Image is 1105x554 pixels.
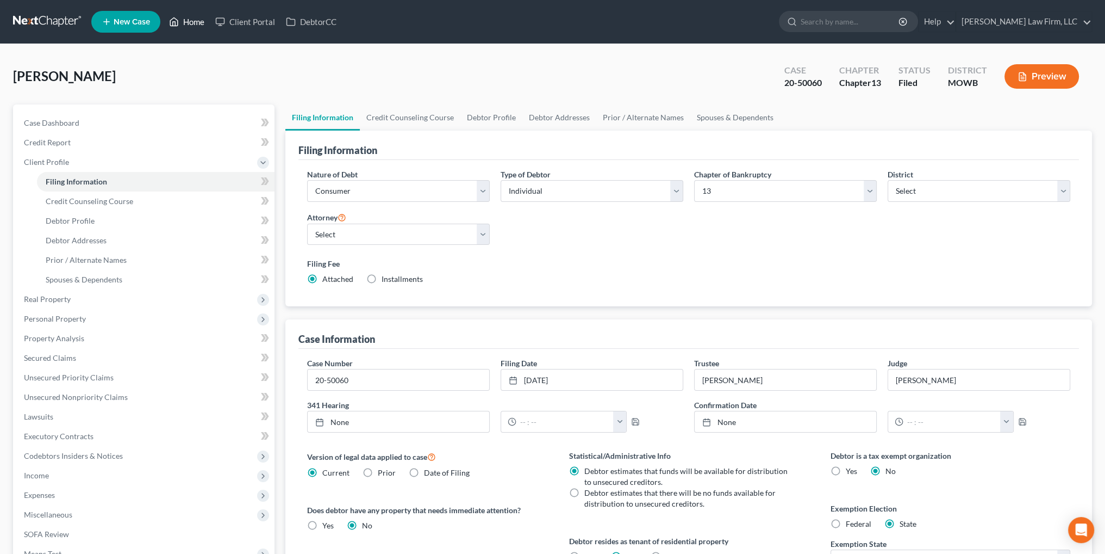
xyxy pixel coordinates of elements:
[285,104,360,131] a: Filing Information
[24,432,93,441] span: Executory Contracts
[46,236,107,245] span: Debtor Addresses
[898,64,931,77] div: Status
[900,519,916,528] span: State
[694,358,719,369] label: Trustee
[15,329,274,348] a: Property Analysis
[46,177,107,186] span: Filing Information
[24,471,49,480] span: Income
[460,104,522,131] a: Debtor Profile
[694,169,771,180] label: Chapter of Bankruptcy
[784,64,822,77] div: Case
[13,68,116,84] span: [PERSON_NAME]
[15,407,274,427] a: Lawsuits
[15,368,274,387] a: Unsecured Priority Claims
[501,370,683,390] a: [DATE]
[584,488,776,508] span: Debtor estimates that there will be no funds available for distribution to unsecured creditors.
[46,196,133,206] span: Credit Counseling Course
[322,468,349,477] span: Current
[885,466,896,476] span: No
[298,333,375,346] div: Case Information
[831,450,1070,461] label: Debtor is a tax exempt organization
[24,530,69,539] span: SOFA Review
[424,468,470,477] span: Date of Filing
[15,525,274,544] a: SOFA Review
[888,358,907,369] label: Judge
[307,258,1070,269] label: Filing Fee
[596,104,690,131] a: Prior / Alternate Names
[46,275,122,284] span: Spouses & Dependents
[307,169,358,180] label: Nature of Debt
[307,211,346,224] label: Attorney
[801,11,900,32] input: Search by name...
[114,18,150,26] span: New Case
[322,521,334,530] span: Yes
[308,411,489,432] a: None
[522,104,596,131] a: Debtor Addresses
[24,334,84,343] span: Property Analysis
[846,466,857,476] span: Yes
[46,255,127,264] span: Prior / Alternate Names
[37,211,274,231] a: Debtor Profile
[948,64,987,77] div: District
[15,133,274,152] a: Credit Report
[24,451,123,460] span: Codebtors Insiders & Notices
[37,250,274,270] a: Prior / Alternate Names
[871,77,881,88] span: 13
[888,370,1070,390] input: --
[690,104,780,131] a: Spouses & Dependents
[37,172,274,192] a: Filing Information
[24,314,86,323] span: Personal Property
[956,12,1091,32] a: [PERSON_NAME] Law Firm, LLC
[302,399,689,411] label: 341 Hearing
[831,503,1070,514] label: Exemption Election
[569,535,809,547] label: Debtor resides as tenant of residential property
[919,12,955,32] a: Help
[695,411,876,432] a: None
[24,118,79,127] span: Case Dashboard
[784,77,822,89] div: 20-50060
[15,348,274,368] a: Secured Claims
[846,519,871,528] span: Federal
[37,231,274,250] a: Debtor Addresses
[280,12,342,32] a: DebtorCC
[888,169,913,180] label: District
[24,353,76,362] span: Secured Claims
[298,144,377,157] div: Filing Information
[37,270,274,290] a: Spouses & Dependents
[24,294,71,304] span: Real Property
[569,450,809,461] label: Statistical/Administrative Info
[24,510,72,519] span: Miscellaneous
[360,104,460,131] a: Credit Counseling Course
[164,12,210,32] a: Home
[307,450,547,463] label: Version of legal data applied to case
[695,370,876,390] input: --
[15,427,274,446] a: Executory Contracts
[24,392,128,402] span: Unsecured Nonpriority Claims
[501,169,551,180] label: Type of Debtor
[948,77,987,89] div: MOWB
[24,412,53,421] span: Lawsuits
[24,373,114,382] span: Unsecured Priority Claims
[15,387,274,407] a: Unsecured Nonpriority Claims
[1068,517,1094,543] div: Open Intercom Messenger
[24,157,69,167] span: Client Profile
[839,77,881,89] div: Chapter
[24,490,55,500] span: Expenses
[46,216,95,225] span: Debtor Profile
[210,12,280,32] a: Client Portal
[307,358,353,369] label: Case Number
[24,138,71,147] span: Credit Report
[689,399,1076,411] label: Confirmation Date
[903,411,1001,432] input: -- : --
[839,64,881,77] div: Chapter
[378,468,396,477] span: Prior
[382,274,423,284] span: Installments
[15,113,274,133] a: Case Dashboard
[898,77,931,89] div: Filed
[516,411,614,432] input: -- : --
[37,192,274,211] a: Credit Counseling Course
[1004,64,1079,89] button: Preview
[322,274,353,284] span: Attached
[307,504,547,516] label: Does debtor have any property that needs immediate attention?
[362,521,372,530] span: No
